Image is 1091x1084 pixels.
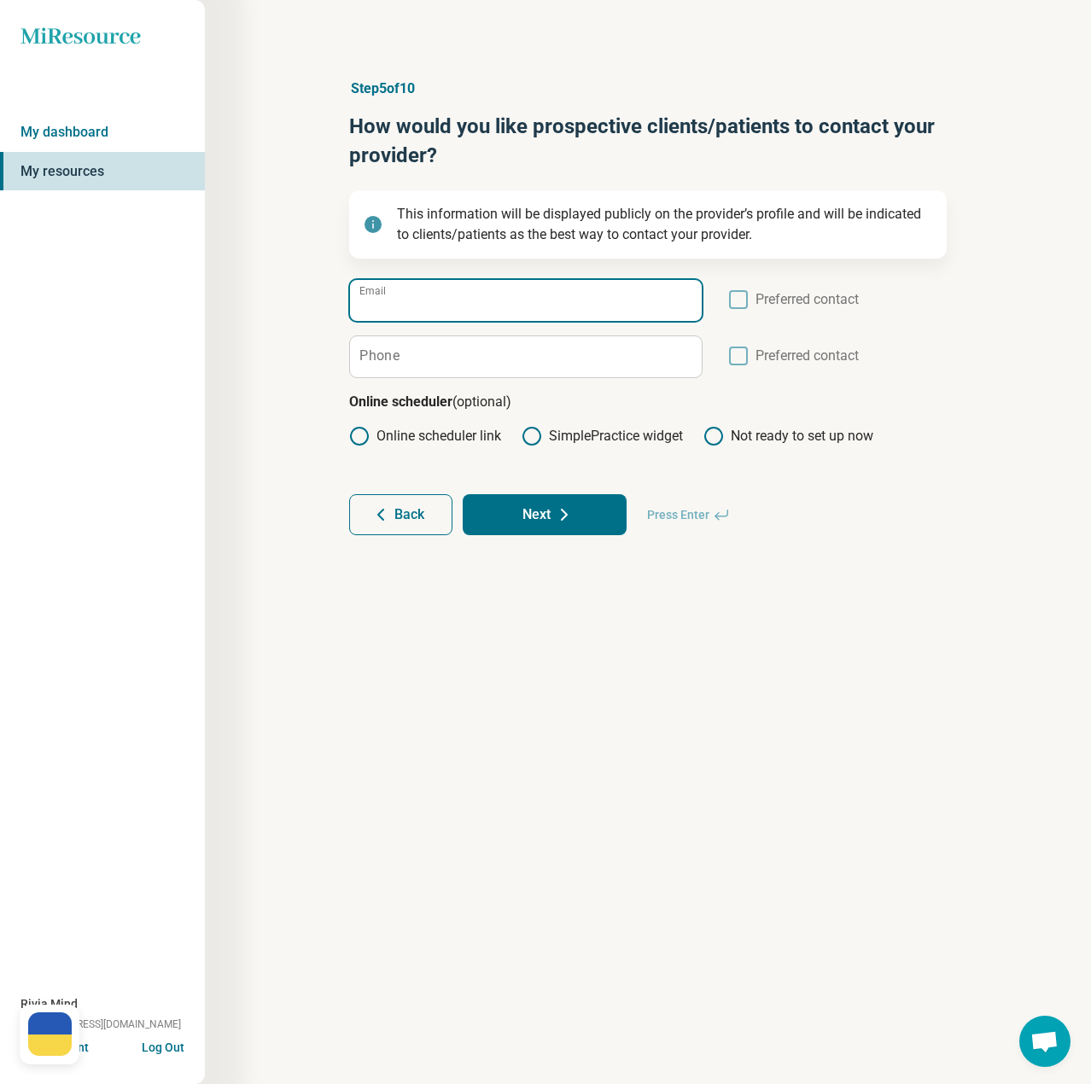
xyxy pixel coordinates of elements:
[522,426,683,446] label: SimplePractice widget
[349,113,947,170] h1: How would you like prospective clients/patients to contact your provider?
[349,79,947,99] p: Step 5 of 10
[20,1017,181,1032] span: [EMAIL_ADDRESS][DOMAIN_NAME]
[756,346,859,378] span: Preferred contact
[637,494,740,535] span: Press Enter
[397,204,933,245] p: This information will be displayed publicly on the provider’s profile and will be indicated to cl...
[756,289,859,322] span: Preferred contact
[142,1039,184,1052] button: Log Out
[20,995,78,1013] span: Rivia Mind
[349,392,947,412] p: Online scheduler
[359,349,400,363] label: Phone
[394,508,424,522] span: Back
[452,393,511,410] span: (optional)
[349,494,452,535] button: Back
[349,426,501,446] label: Online scheduler link
[1019,1016,1071,1067] div: Open chat
[463,494,627,535] button: Next
[359,286,386,296] label: Email
[703,426,873,446] label: Not ready to set up now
